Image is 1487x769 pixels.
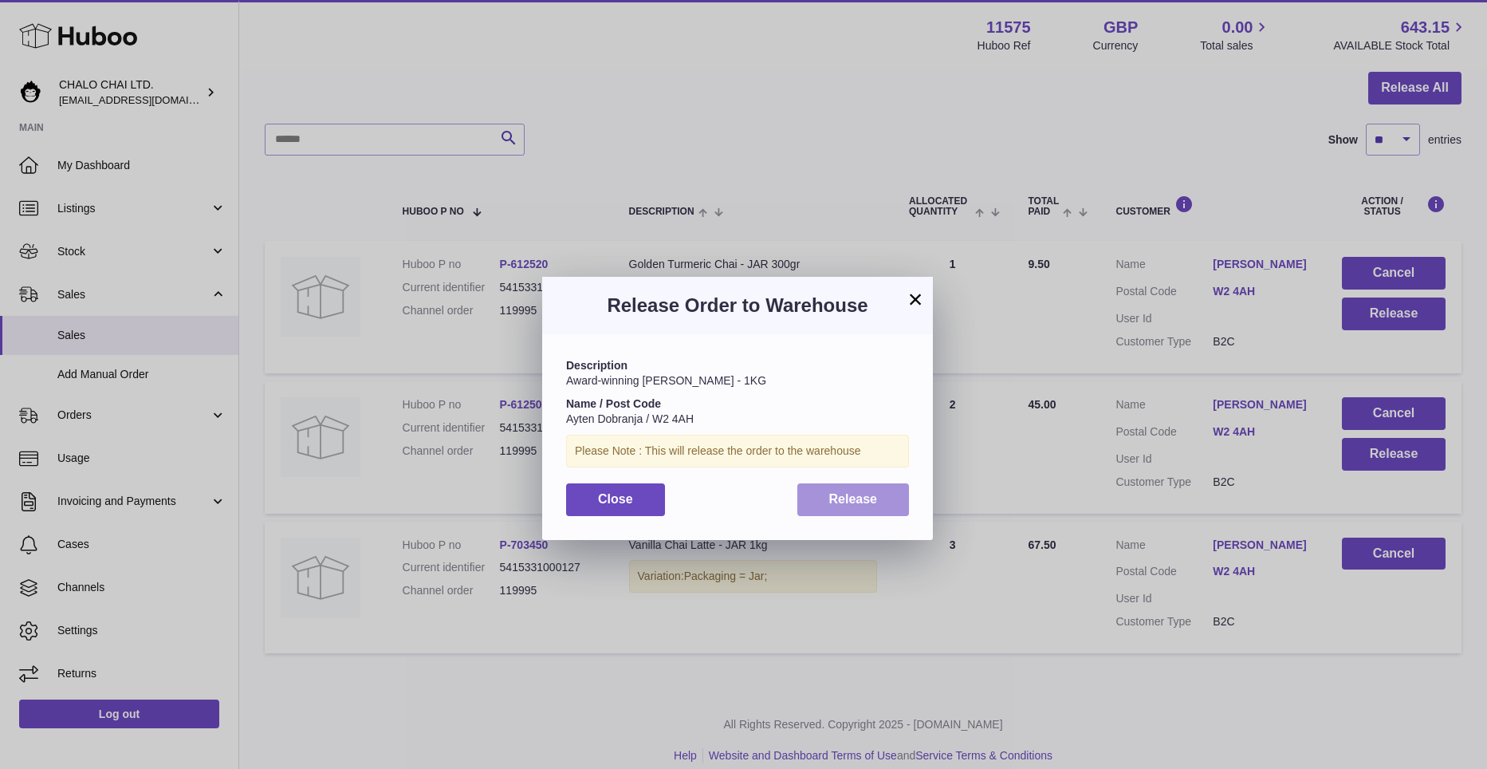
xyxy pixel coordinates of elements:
span: Close [598,492,633,506]
span: Release [829,492,878,506]
span: Award-winning [PERSON_NAME] - 1KG [566,374,766,387]
button: Release [797,483,910,516]
span: Ayten Dobranja / W2 4AH [566,412,694,425]
button: × [906,290,925,309]
h3: Release Order to Warehouse [566,293,909,318]
strong: Name / Post Code [566,397,661,410]
strong: Description [566,359,627,372]
div: Please Note : This will release the order to the warehouse [566,435,909,467]
button: Close [566,483,665,516]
